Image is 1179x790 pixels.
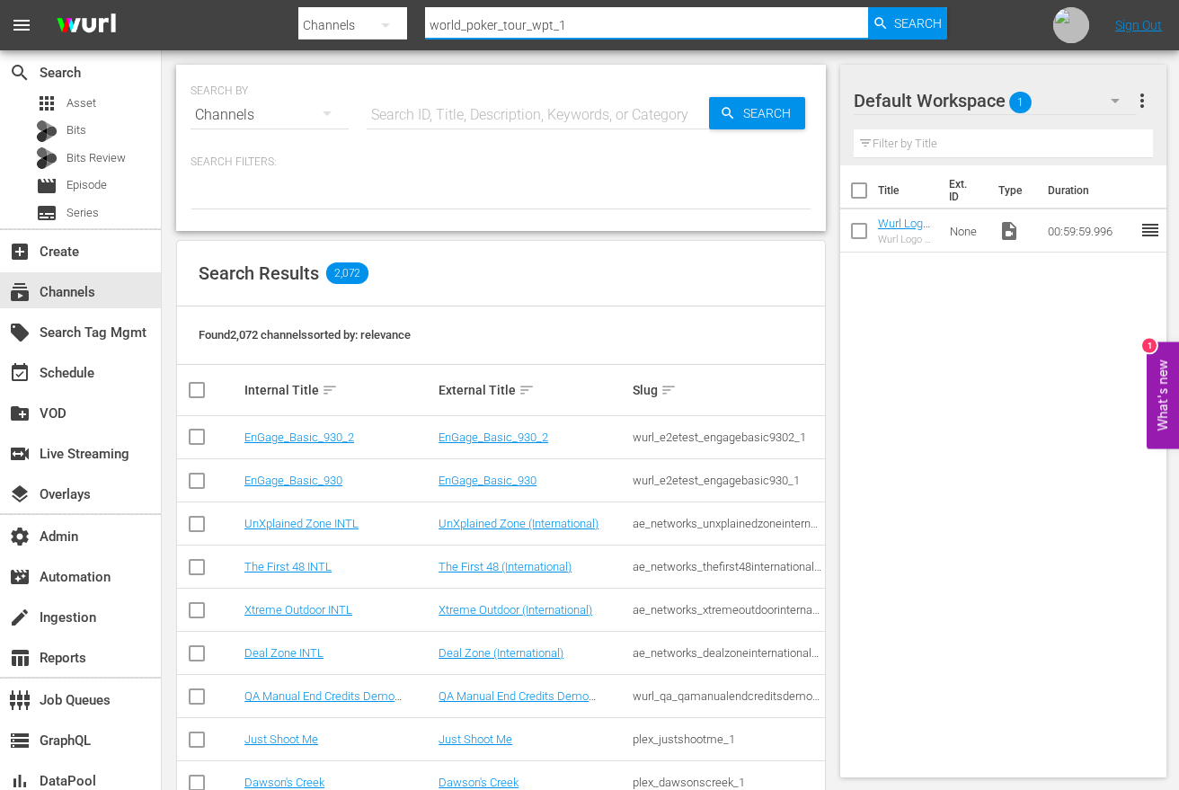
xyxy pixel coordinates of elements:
a: Deal Zone (International) [439,646,563,660]
span: Video [998,220,1020,242]
div: plex_dawsonscreek_1 [633,776,821,789]
span: Reports [9,647,31,669]
div: Internal Title [244,379,433,401]
span: Search Tag Mgmt [9,322,31,343]
a: EnGage_Basic_930 [439,474,536,487]
span: 2,072 [326,262,368,284]
a: Wurl Logo 1 hr [878,217,930,244]
div: ae_networks_dealzoneinternational_1 [633,646,821,660]
span: Overlays [9,484,31,505]
a: Sign Out [1115,18,1162,32]
button: Open Feedback Widget [1147,342,1179,448]
td: None [943,209,991,253]
th: Duration [1037,165,1145,216]
span: 1 [1009,84,1032,121]
button: more_vert [1131,79,1153,122]
a: QA Manual End Credits Demo Channel - Pumpit [439,689,596,716]
img: photo.jpg [1053,7,1089,43]
span: Asset [66,94,96,112]
a: Xtreme Outdoor INTL [244,603,352,617]
a: UnXplained Zone (International) [439,517,598,530]
img: ans4CAIJ8jUAAAAAAAAAAAAAAAAAAAAAAAAgQb4GAAAAAAAAAAAAAAAAAAAAAAAAJMjXAAAAAAAAAAAAAAAAAAAAAAAAgAT5G... [43,4,129,47]
p: Search Filters: [191,155,811,170]
span: Ingestion [9,607,31,628]
span: Admin [9,526,31,547]
span: Job Queues [9,689,31,711]
span: Bits Review [66,149,126,167]
button: Search [709,97,805,129]
span: reorder [1139,219,1161,241]
span: Live Streaming [9,443,31,465]
span: Create [9,241,31,262]
a: Deal Zone INTL [244,646,324,660]
span: more_vert [1131,90,1153,111]
span: Schedule [9,362,31,384]
span: GraphQL [9,730,31,751]
span: Automation [9,566,31,588]
a: Just Shoot Me [244,732,318,746]
span: sort [322,382,338,398]
div: Slug [633,379,821,401]
span: Found 2,072 channels sorted by: relevance [199,328,411,342]
a: Xtreme Outdoor (International) [439,603,592,617]
div: Wurl Logo 1 hr [878,234,936,245]
a: The First 48 (International) [439,560,572,573]
span: Search Results [199,262,319,284]
span: VOD [9,403,31,424]
a: EnGage_Basic_930_2 [439,431,548,444]
a: Dawson's Creek [439,776,519,789]
a: EnGage_Basic_930 [244,474,342,487]
div: wurl_qa_qamanualendcreditsdemochannel_1 [633,689,821,703]
div: Default Workspace [854,75,1138,126]
a: Dawson's Creek [244,776,324,789]
div: Bits [36,120,58,142]
span: Episode [66,176,107,194]
span: sort [519,382,535,398]
div: Bits Review [36,147,58,169]
a: QA Manual End Credits Demo Channel - Pumpit [244,689,402,716]
th: Type [988,165,1037,216]
div: 1 [1142,338,1157,352]
span: Asset [36,93,58,114]
div: ae_networks_thefirst48international_1 [633,560,821,573]
a: Just Shoot Me [439,732,512,746]
div: External Title [439,379,627,401]
div: plex_justshootme_1 [633,732,821,746]
div: Channels [191,90,349,140]
span: Search [736,97,805,129]
span: Search [894,7,942,40]
th: Ext. ID [938,165,988,216]
span: sort [660,382,677,398]
div: ae_networks_unxplainedzoneinternational_1 [633,517,821,530]
span: menu [11,14,32,36]
td: 00:59:59.996 [1041,209,1139,253]
span: Bits [66,121,86,139]
span: Channels [9,281,31,303]
span: Episode [36,175,58,197]
button: Search [868,7,947,40]
div: wurl_e2etest_engagebasic9302_1 [633,431,821,444]
span: Series [36,202,58,224]
span: Series [66,204,99,222]
th: Title [878,165,939,216]
a: UnXplained Zone INTL [244,517,359,530]
a: EnGage_Basic_930_2 [244,431,354,444]
span: Search [9,62,31,84]
div: wurl_e2etest_engagebasic930_1 [633,474,821,487]
div: ae_networks_xtremeoutdoorinternational_1 [633,603,821,617]
a: The First 48 INTL [244,560,332,573]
